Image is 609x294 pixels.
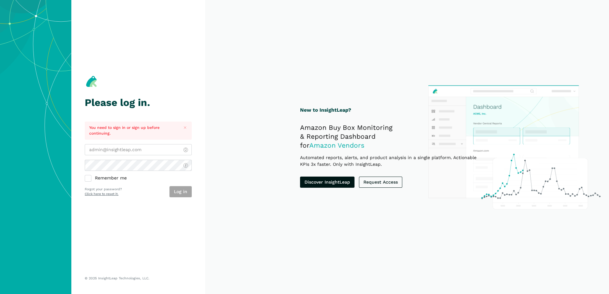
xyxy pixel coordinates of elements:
[300,154,486,168] p: Automated reports, alerts, and product analysis in a single platform. Actionable KPIs 3x faster. ...
[300,123,486,150] h2: Amazon Buy Box Monitoring & Reporting Dashboard for
[89,125,177,136] p: You need to sign in or sign up before continuing.
[181,124,189,132] button: Close
[359,177,402,188] a: Request Access
[425,82,603,212] img: InsightLeap Product
[85,97,192,108] h1: Please log in.
[85,187,122,192] p: Forgot your password?
[300,106,486,114] h1: New to InsightLeap?
[309,141,364,149] span: Amazon Vendors
[85,276,192,281] p: © 2025 InsightLeap Technologies, LLC.
[300,177,355,188] a: Discover InsightLeap
[85,175,192,181] label: Remember me
[85,144,192,155] input: admin@insightleap.com
[85,192,118,196] a: Click here to reset it.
